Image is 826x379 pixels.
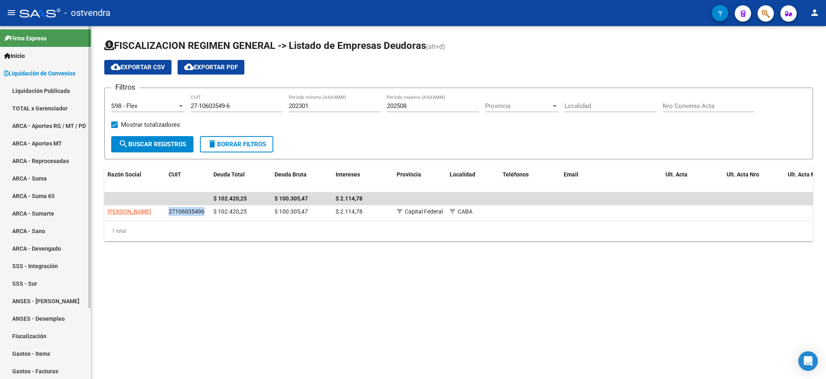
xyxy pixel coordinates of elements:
[727,171,759,178] span: Ult. Acta Nro
[104,60,171,75] button: Exportar CSV
[458,208,472,215] span: CABA
[169,208,204,215] span: 27106035496
[564,171,578,178] span: Email
[810,8,819,18] mat-icon: person
[666,171,688,178] span: Ult. Acta
[7,8,16,18] mat-icon: menu
[108,171,141,178] span: Razón Social
[184,64,238,71] span: Exportar PDF
[165,166,210,193] datatable-header-cell: CUIT
[332,166,393,193] datatable-header-cell: Intereses
[213,208,247,215] span: $ 102.420,25
[207,139,217,149] mat-icon: delete
[111,82,139,93] h3: Filtros
[119,139,128,149] mat-icon: search
[336,171,360,178] span: Intereses
[4,51,25,60] span: Inicio
[503,171,529,178] span: Teléfonos
[121,120,180,130] span: Mostrar totalizadores
[485,102,551,110] span: Provincia
[405,208,443,215] span: Capital Federal
[393,166,446,193] datatable-header-cell: Provincia
[271,166,332,193] datatable-header-cell: Deuda Bruta
[178,60,244,75] button: Exportar PDF
[200,136,273,152] button: Borrar Filtros
[560,166,662,193] datatable-header-cell: Email
[275,195,308,202] span: $ 100.305,47
[336,208,362,215] span: $ 2.114,78
[798,351,818,371] div: Open Intercom Messenger
[446,166,499,193] datatable-header-cell: Localidad
[4,34,46,43] span: Firma Express
[275,171,307,178] span: Deuda Bruta
[184,62,194,72] mat-icon: cloud_download
[111,136,193,152] button: Buscar Registros
[119,141,186,148] span: Buscar Registros
[275,208,308,215] span: $ 100.305,47
[210,166,271,193] datatable-header-cell: Deuda Total
[723,166,784,193] datatable-header-cell: Ult. Acta Nro
[426,43,445,51] span: (alt+d)
[499,166,560,193] datatable-header-cell: Teléfonos
[213,195,247,202] span: $ 102.420,25
[104,221,813,241] div: 1 total
[397,171,421,178] span: Provincia
[111,102,137,110] span: S98 - Flex
[64,4,110,22] span: - ostvendra
[111,64,165,71] span: Exportar CSV
[336,195,362,202] span: $ 2.114,78
[169,171,181,178] span: CUIT
[111,62,121,72] mat-icon: cloud_download
[104,166,165,193] datatable-header-cell: Razón Social
[207,141,266,148] span: Borrar Filtros
[4,69,75,78] span: Liquidación de Convenios
[104,40,426,51] span: FISCALIZACION REGIMEN GENERAL -> Listado de Empresas Deudoras
[213,171,245,178] span: Deuda Total
[662,166,723,193] datatable-header-cell: Ult. Acta
[450,171,475,178] span: Localidad
[108,208,151,215] span: [PERSON_NAME]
